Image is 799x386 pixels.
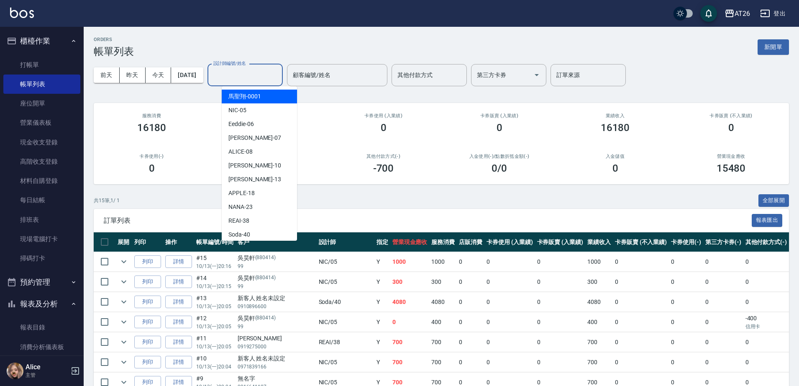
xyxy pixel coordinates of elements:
[134,336,161,349] button: 列印
[728,122,734,134] h3: 0
[497,122,502,134] h3: 0
[484,252,535,272] td: 0
[104,154,200,159] h2: 卡券使用(-)
[743,312,789,332] td: -400
[194,272,236,292] td: #14
[535,312,586,332] td: 0
[758,194,789,207] button: 全部展開
[669,232,703,252] th: 卡券使用(-)
[743,332,789,352] td: 0
[317,272,374,292] td: NIC /05
[26,371,68,379] p: 主管
[118,296,130,308] button: expand row
[743,353,789,372] td: 0
[757,6,789,21] button: 登出
[669,353,703,372] td: 0
[585,312,613,332] td: 400
[163,232,194,252] th: 操作
[196,323,233,330] p: 10/13 (一) 20:05
[429,332,457,352] td: 700
[220,113,315,118] h2: 店販消費
[721,5,753,22] button: AT26
[238,274,315,283] div: 吳昊軒
[484,332,535,352] td: 0
[613,232,669,252] th: 卡券販賣 (不入業績)
[613,252,669,272] td: 0
[429,232,457,252] th: 服務消費
[669,252,703,272] td: 0
[255,254,276,262] p: (880414)
[535,232,586,252] th: 卡券販賣 (入業績)
[669,332,703,352] td: 0
[585,353,613,372] td: 700
[683,154,779,159] h2: 營業現金應收
[457,232,484,252] th: 店販消費
[196,262,233,270] p: 10/13 (一) 20:16
[390,332,430,352] td: 700
[381,122,387,134] h3: 0
[317,353,374,372] td: NIC /05
[457,252,484,272] td: 0
[238,374,315,383] div: 無名字
[374,312,390,332] td: Y
[390,252,430,272] td: 1000
[134,296,161,309] button: 列印
[146,67,172,83] button: 今天
[457,353,484,372] td: 0
[3,318,80,337] a: 報表目錄
[374,272,390,292] td: Y
[165,255,192,268] a: 詳情
[228,147,253,156] span: ALICE -08
[194,332,236,352] td: #11
[104,216,752,225] span: 訂單列表
[335,154,431,159] h2: 其他付款方式(-)
[743,232,789,252] th: 其他付款方式(-)
[703,292,743,312] td: 0
[613,353,669,372] td: 0
[213,60,246,67] label: 設計師編號/姓名
[374,252,390,272] td: Y
[717,162,746,174] h3: 15480
[613,272,669,292] td: 0
[743,252,789,272] td: 0
[3,190,80,210] a: 每日結帳
[374,332,390,352] td: Y
[3,55,80,75] a: 打帳單
[743,272,789,292] td: 0
[238,334,315,343] div: [PERSON_NAME]
[196,303,233,310] p: 10/13 (一) 20:05
[228,161,281,170] span: [PERSON_NAME] -10
[196,363,233,371] p: 10/13 (一) 20:04
[3,113,80,132] a: 營業儀表板
[94,67,120,83] button: 前天
[3,271,80,293] button: 預約管理
[165,275,192,288] a: 詳情
[585,232,613,252] th: 業績收入
[567,154,663,159] h2: 入金儲值
[255,314,276,323] p: (880414)
[194,312,236,332] td: #12
[683,113,779,118] h2: 卡券販賣 (不入業績)
[484,232,535,252] th: 卡券使用 (入業績)
[238,354,315,363] div: 新客人 姓名未設定
[752,214,783,227] button: 報表匯出
[220,154,315,159] h2: 第三方卡券(-)
[238,323,315,330] p: 99
[3,152,80,171] a: 高階收支登錄
[390,292,430,312] td: 4080
[118,336,130,348] button: expand row
[758,39,789,55] button: 新開單
[120,67,146,83] button: 昨天
[134,275,161,288] button: 列印
[535,292,586,312] td: 0
[700,5,717,22] button: save
[457,292,484,312] td: 0
[171,67,203,83] button: [DATE]
[118,316,130,328] button: expand row
[3,94,80,113] a: 座位開單
[317,252,374,272] td: NIC /05
[10,8,34,18] img: Logo
[601,122,630,134] h3: 16180
[703,332,743,352] td: 0
[390,353,430,372] td: 700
